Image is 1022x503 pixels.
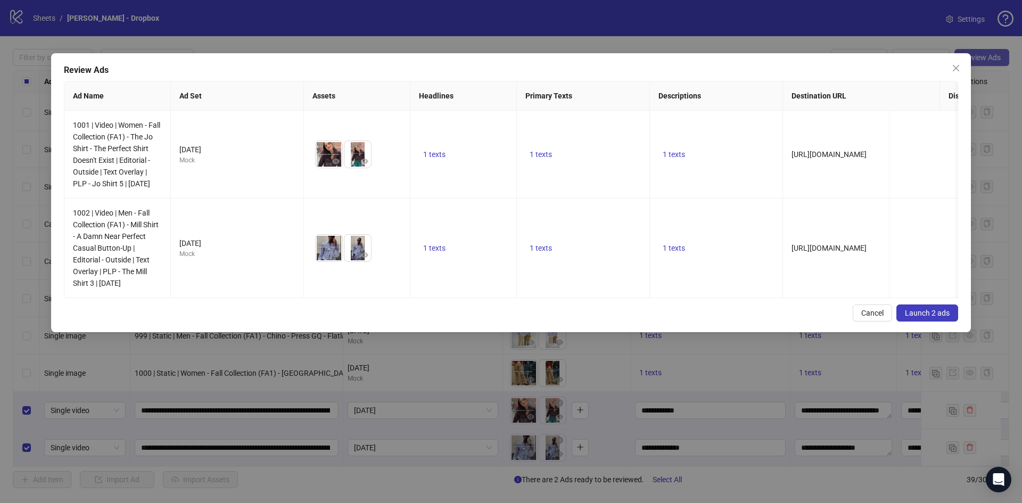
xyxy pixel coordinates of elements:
span: Launch 2 ads [905,309,950,317]
button: Cancel [853,304,892,321]
span: 1 texts [663,150,685,159]
span: eye [361,158,368,165]
th: Headlines [410,81,517,111]
span: 1 texts [530,150,552,159]
span: [URL][DOMAIN_NAME] [792,150,867,159]
div: Mock [179,249,295,259]
span: 1 texts [530,244,552,252]
span: 1 texts [663,244,685,252]
th: Ad Set [171,81,304,111]
th: Ad Name [64,81,171,111]
div: [DATE] [179,237,295,249]
span: 1 texts [423,150,446,159]
button: Close [947,60,965,77]
button: 1 texts [525,242,556,254]
button: Preview [329,249,342,261]
span: [URL][DOMAIN_NAME] [792,244,867,252]
button: Preview [358,249,371,261]
img: Asset 2 [344,235,371,261]
th: Destination URL [783,81,940,111]
th: Descriptions [650,81,783,111]
button: 1 texts [658,148,689,161]
span: eye [332,251,340,259]
span: eye [361,251,368,259]
th: Primary Texts [517,81,650,111]
div: Review Ads [64,64,958,77]
span: Cancel [861,309,884,317]
button: 1 texts [419,242,450,254]
button: 1 texts [419,148,450,161]
img: Asset 2 [344,141,371,168]
button: Preview [358,155,371,168]
div: Mock [179,155,295,166]
img: Asset 1 [316,141,342,168]
span: close [952,64,960,72]
button: 1 texts [525,148,556,161]
span: 1002 | Video | Men - Fall Collection (FA1) - Mill Shirt - A Damn Near Perfect Casual Button-Up | ... [73,209,159,287]
span: eye [332,158,340,165]
div: [DATE] [179,144,295,155]
span: 1 texts [423,244,446,252]
span: 1001 | Video | Women - Fall Collection (FA1) - The Jo Shirt - The Perfect Shirt Doesn't Exist | E... [73,121,160,188]
div: Open Intercom Messenger [986,467,1011,492]
button: Preview [329,155,342,168]
th: Assets [304,81,410,111]
img: Asset 1 [316,235,342,261]
button: 1 texts [658,242,689,254]
button: Launch 2 ads [896,304,958,321]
